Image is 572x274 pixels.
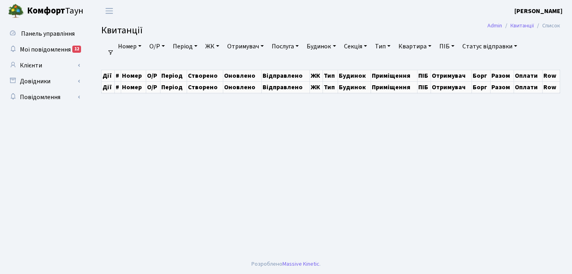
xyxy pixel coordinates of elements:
[514,81,543,93] th: Оплати
[115,40,145,53] a: Номер
[4,89,83,105] a: Повідомлення
[101,23,143,37] span: Квитанції
[102,70,115,81] th: Дії
[472,70,490,81] th: Борг
[282,260,319,268] a: Massive Kinetic
[510,21,534,30] a: Квитанції
[475,17,572,34] nav: breadcrumb
[115,81,121,93] th: #
[371,70,417,81] th: Приміщення
[99,4,119,17] button: Переключити навігацію
[309,81,323,93] th: ЖК
[4,26,83,42] a: Панель управління
[20,45,71,54] span: Мої повідомлення
[187,70,223,81] th: Створено
[102,81,115,93] th: Дії
[121,70,146,81] th: Номер
[338,81,371,93] th: Будинок
[160,70,187,81] th: Період
[543,70,560,81] th: Row
[323,81,338,93] th: Тип
[202,40,222,53] a: ЖК
[371,81,417,93] th: Приміщення
[436,40,458,53] a: ПІБ
[146,70,160,81] th: О/Р
[472,81,490,93] th: Борг
[223,81,261,93] th: Оновлено
[261,70,309,81] th: Відправлено
[372,40,394,53] a: Тип
[534,21,560,30] li: Список
[303,40,339,53] a: Будинок
[4,73,83,89] a: Довідники
[8,3,24,19] img: logo.png
[223,70,261,81] th: Оновлено
[490,70,514,81] th: Разом
[224,40,267,53] a: Отримувач
[514,70,543,81] th: Оплати
[146,40,168,53] a: О/Р
[187,81,223,93] th: Створено
[170,40,201,53] a: Період
[115,70,121,81] th: #
[27,4,83,18] span: Таун
[490,81,514,93] th: Разом
[417,81,431,93] th: ПІБ
[395,40,435,53] a: Квартира
[431,81,472,93] th: Отримувач
[338,70,371,81] th: Будинок
[4,57,83,73] a: Клієнти
[487,21,502,30] a: Admin
[323,70,338,81] th: Тип
[121,81,146,93] th: Номер
[21,29,75,38] span: Панель управління
[341,40,370,53] a: Секція
[27,4,65,17] b: Комфорт
[72,46,81,53] div: 12
[514,7,562,15] b: [PERSON_NAME]
[251,260,321,268] div: Розроблено .
[261,81,309,93] th: Відправлено
[160,81,187,93] th: Період
[514,6,562,16] a: [PERSON_NAME]
[431,70,472,81] th: Отримувач
[269,40,302,53] a: Послуга
[543,81,560,93] th: Row
[309,70,323,81] th: ЖК
[417,70,431,81] th: ПІБ
[459,40,520,53] a: Статус відправки
[4,42,83,57] a: Мої повідомлення12
[146,81,160,93] th: О/Р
